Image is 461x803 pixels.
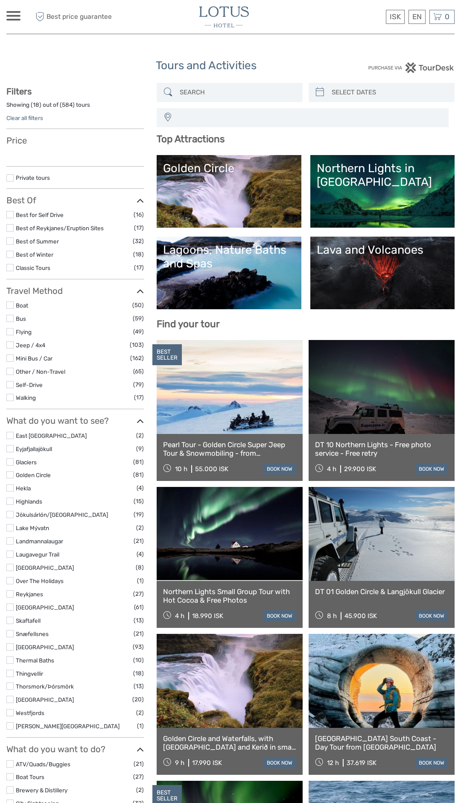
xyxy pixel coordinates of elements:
a: Laugavegur Trail [16,551,59,558]
span: (15) [134,496,144,506]
span: (162) [130,353,144,363]
div: BEST SELLER [152,344,182,366]
span: (21) [134,629,144,639]
span: (2) [136,523,144,533]
a: book now [263,463,296,475]
a: [GEOGRAPHIC_DATA] [16,564,74,571]
span: 4 h [175,612,184,620]
span: (16) [134,210,144,220]
span: (2) [136,708,144,718]
a: Over The Holidays [16,577,64,584]
div: Lagoons, Nature Baths and Spas [163,243,295,271]
a: book now [263,610,296,621]
img: 3065-b7107863-13b3-4aeb-8608-4df0d373a5c0_logo_small.jpg [199,6,249,27]
h3: What do you want to do? [6,744,144,754]
a: Jeep / 4x4 [16,342,45,349]
img: PurchaseViaTourDesk.png [368,62,455,73]
span: (13) [134,615,144,625]
span: (17) [134,223,144,233]
a: book now [263,757,296,768]
a: Snæfellsnes [16,630,49,637]
span: (17) [134,393,144,402]
b: Top Attractions [157,133,225,145]
a: Best of Reykjanes/Eruption Sites [16,225,104,232]
span: (18) [133,249,144,259]
div: 37.619 ISK [347,759,376,767]
input: SELECT DATES [328,85,450,100]
span: 9 h [175,759,184,767]
a: Best for Self Drive [16,211,64,218]
div: 55.000 ISK [195,465,228,473]
a: East [GEOGRAPHIC_DATA] [16,432,87,439]
a: DT 10 Northern Lights - Free photo service - Free retry [315,440,448,458]
a: Boat [16,302,28,309]
a: Classic Tours [16,264,50,271]
a: Westfjords [16,709,44,716]
a: Golden Circle and Waterfalls, with [GEOGRAPHIC_DATA] and Kerið in small group [163,734,296,752]
span: (49) [133,327,144,337]
a: Skaftafell [16,617,41,624]
span: (61) [134,602,144,612]
a: Golden Circle [16,472,51,478]
a: Eyjafjallajökull [16,445,52,452]
a: Golden Circle [163,161,295,221]
a: [GEOGRAPHIC_DATA] [16,644,74,651]
a: Bus [16,315,26,322]
b: Find your tour [157,318,220,330]
span: (2) [136,785,144,795]
a: book now [415,757,448,768]
label: 18 [33,101,39,109]
span: (17) [134,263,144,273]
span: (27) [133,772,144,782]
a: [GEOGRAPHIC_DATA] South Coast - Day Tour from [GEOGRAPHIC_DATA] [315,734,448,752]
div: Golden Circle [163,161,295,175]
a: Jökulsárlón/[GEOGRAPHIC_DATA] [16,511,108,518]
a: Private tours [16,174,50,181]
span: (93) [133,642,144,652]
a: Thorsmork/Þórsmörk [16,683,74,690]
div: Showing ( ) out of ( ) tours [6,101,144,114]
a: Thingvellir [16,670,43,677]
a: book now [415,463,448,475]
div: 45.900 ISK [344,612,377,620]
h3: What do you want to see? [6,416,144,426]
a: Best of Winter [16,251,53,258]
a: ATV/Quads/Buggies [16,761,70,768]
a: Thermal Baths [16,657,54,664]
span: (4) [137,483,144,493]
a: DT 01 Golden Circle & Langjökull Glacier [315,587,448,596]
span: (103) [130,340,144,350]
span: 10 h [175,465,187,473]
a: Best of Summer [16,238,59,245]
a: Landmannalaugar [16,538,63,545]
span: (21) [134,759,144,769]
input: SEARCH [176,85,298,100]
span: (4) [137,549,144,559]
span: ISK [390,12,401,21]
a: Reykjanes [16,591,43,598]
a: Boat Tours [16,774,44,780]
h3: Travel Method [6,286,144,296]
div: 18.990 ISK [192,612,223,620]
span: (79) [133,380,144,390]
span: 0 [443,12,451,21]
a: Other / Non-Travel [16,368,65,375]
div: 29.900 ISK [344,465,376,473]
h3: Price [6,135,144,146]
span: (18) [133,668,144,678]
span: (13) [134,681,144,691]
span: (32) [133,236,144,246]
span: (81) [133,470,144,480]
a: Glaciers [16,459,37,466]
a: Hekla [16,485,31,492]
span: Best price guarantee [33,10,119,24]
span: (81) [133,457,144,467]
a: Lagoons, Nature Baths and Spas [163,243,295,303]
span: (59) [133,314,144,323]
a: book now [415,610,448,621]
span: (21) [134,536,144,546]
a: Northern Lights Small Group Tour with Hot Cocoa & Free Photos [163,587,296,605]
a: Mini Bus / Car [16,355,53,362]
span: (20) [132,695,144,704]
span: (19) [134,510,144,519]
